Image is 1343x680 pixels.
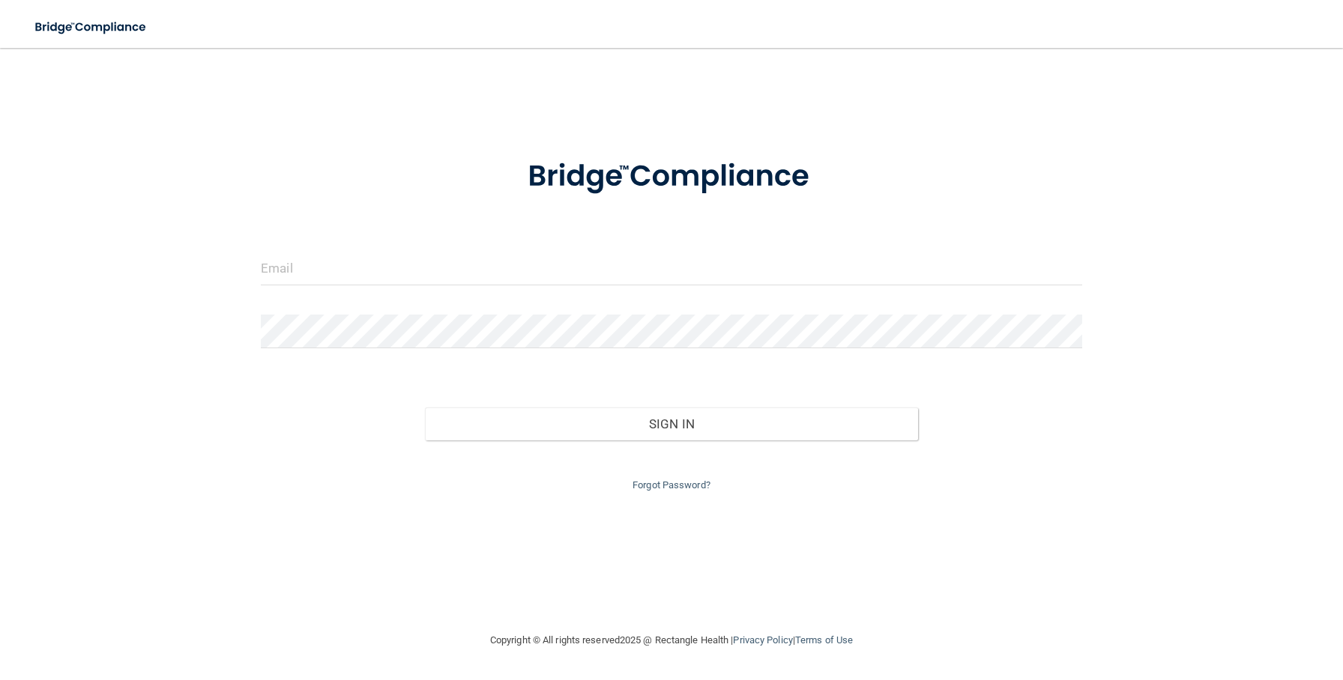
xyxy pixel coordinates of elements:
[633,479,710,491] a: Forgot Password?
[22,12,160,43] img: bridge_compliance_login_screen.278c3ca4.svg
[497,138,846,216] img: bridge_compliance_login_screen.278c3ca4.svg
[795,634,853,646] a: Terms of Use
[733,634,792,646] a: Privacy Policy
[425,407,917,440] button: Sign In
[261,252,1082,285] input: Email
[398,616,945,664] div: Copyright © All rights reserved 2025 @ Rectangle Health | |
